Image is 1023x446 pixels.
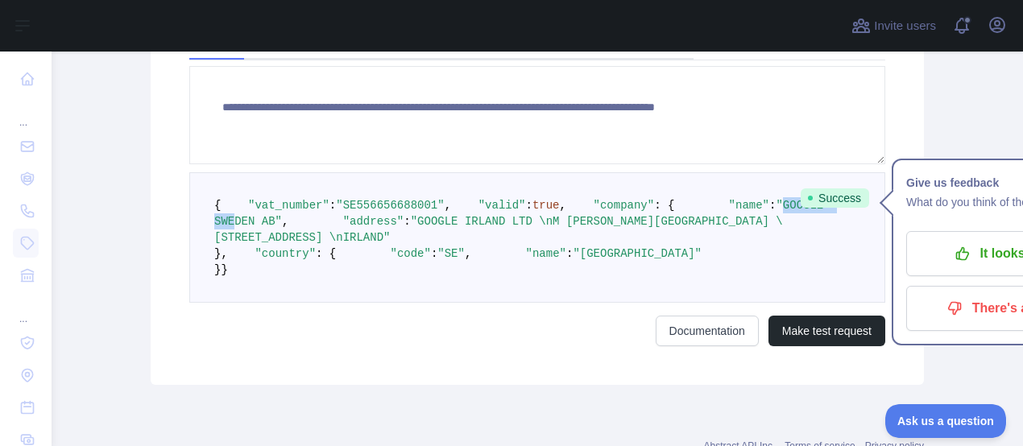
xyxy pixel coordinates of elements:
[532,199,560,212] span: true
[336,199,444,212] span: "SE556656688001"
[13,97,39,129] div: ...
[874,17,936,35] span: Invite users
[654,199,674,212] span: : {
[214,215,783,244] span: "GOOGLE IRLAND LTD \nM [PERSON_NAME][GEOGRAPHIC_DATA] \[STREET_ADDRESS] \nIRLAND"
[848,13,939,39] button: Invite users
[478,199,526,212] span: "valid"
[431,247,437,260] span: :
[248,199,329,212] span: "vat_number"
[885,404,1007,438] iframe: Toggle Customer Support
[214,247,228,260] span: },
[801,188,869,208] span: Success
[768,316,885,346] button: Make test request
[221,263,227,276] span: }
[316,247,336,260] span: : {
[282,215,288,228] span: ,
[526,247,566,260] span: "name"
[560,199,566,212] span: ,
[329,199,336,212] span: :
[594,199,655,212] span: "company"
[214,199,221,212] span: {
[255,247,316,260] span: "country"
[769,199,776,212] span: :
[437,247,465,260] span: "SE"
[566,247,573,260] span: :
[343,215,404,228] span: "address"
[526,199,532,212] span: :
[214,263,221,276] span: }
[465,247,471,260] span: ,
[404,215,410,228] span: :
[656,316,759,346] a: Documentation
[573,247,702,260] span: "[GEOGRAPHIC_DATA]"
[390,247,430,260] span: "code"
[729,199,769,212] span: "name"
[445,199,451,212] span: ,
[13,293,39,325] div: ...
